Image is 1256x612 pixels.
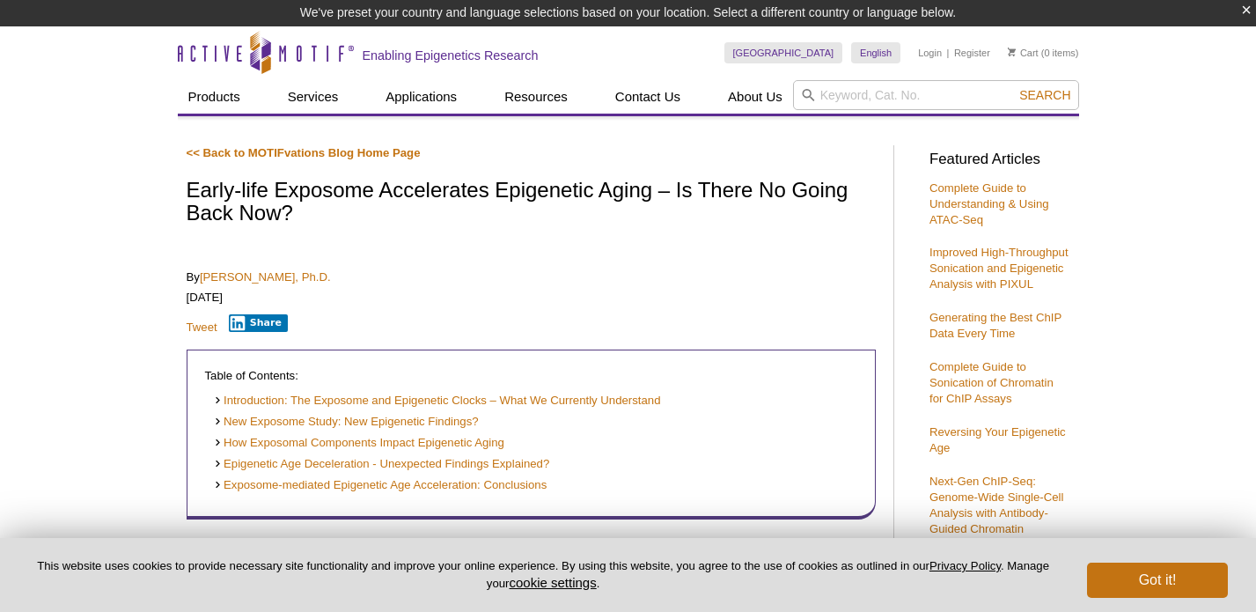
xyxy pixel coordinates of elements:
a: << Back to MOTIFvations Blog Home Page [187,146,421,159]
a: Privacy Policy [929,559,1001,572]
a: Cart [1008,47,1039,59]
h1: Early-life Exposome Accelerates Epigenetic Aging – Is There No Going Back Now? [187,179,876,227]
a: About Us [717,80,793,114]
a: Services [277,80,349,114]
p: Table of Contents: [205,368,857,384]
button: Got it! [1087,563,1228,598]
button: Search [1014,87,1076,103]
a: Next-Gen ChIP-Seq: Genome-Wide Single-Cell Analysis with Antibody-Guided Chromatin Tagmentation M... [929,475,1063,551]
a: Generating the Best ChIP Data Every Time [929,311,1061,340]
button: Share [229,314,288,332]
a: Complete Guide to Understanding & Using ATAC-Seq [929,181,1049,226]
input: Keyword, Cat. No. [793,80,1079,110]
a: Complete Guide to Sonication of Chromatin for ChIP Assays [929,360,1054,405]
a: Tweet [187,321,217,334]
a: How Exposomal Components Impact Epigenetic Aging [214,435,504,452]
a: [PERSON_NAME], Ph.D. [200,270,331,284]
a: Applications [375,80,467,114]
p: This website uses cookies to provide necessary site functionality and improve your online experie... [28,558,1058,592]
h3: Featured Articles [929,152,1070,167]
a: Reversing Your Epigenetic Age [929,425,1066,454]
a: Resources [494,80,578,114]
a: Epigenetic Age Deceleration - Unexpected Findings Explained? [214,456,550,473]
a: Exposome-mediated Epigenetic Age Acceleration: Conclusions [214,477,547,494]
a: Improved High-Throughput Sonication and Epigenetic Analysis with PIXUL [929,246,1069,291]
a: Contact Us [605,80,691,114]
button: cookie settings [509,575,596,590]
a: [GEOGRAPHIC_DATA] [724,42,843,63]
p: [DATE] [187,290,876,306]
a: Login [918,47,942,59]
li: (0 items) [1008,42,1079,63]
a: Products [178,80,251,114]
p: By [187,269,876,285]
span: Search [1019,88,1070,102]
img: Your Cart [1008,48,1016,56]
a: English [851,42,900,63]
a: Register [954,47,990,59]
a: New Exposome Study: New Epigenetic Findings? [214,414,479,431]
h2: Enabling Epigenetics Research [363,48,539,63]
a: Introduction: The Exposome and Epigenetic Clocks – What We Currently Understand [214,393,661,409]
li: | [947,42,950,63]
